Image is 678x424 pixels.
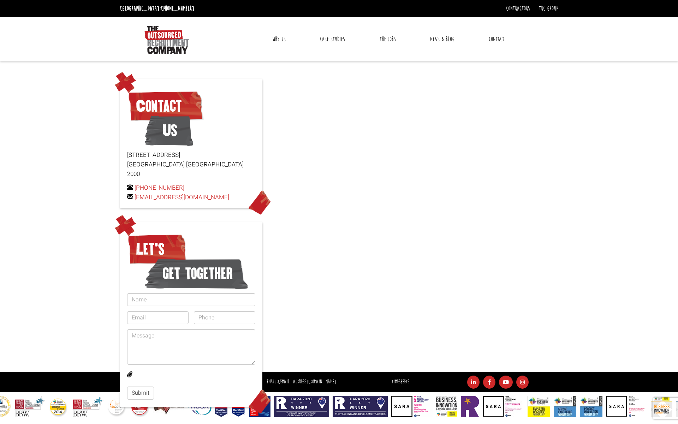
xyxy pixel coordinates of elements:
a: [PHONE_NUMBER] [161,5,194,12]
li: [GEOGRAPHIC_DATA]: [118,3,196,14]
a: News & Blog [425,30,460,48]
a: Timesheets [392,378,409,385]
span: Let’s [127,231,187,267]
p: [STREET_ADDRESS] [GEOGRAPHIC_DATA] [GEOGRAPHIC_DATA] 2000 [127,150,255,179]
input: Email [127,311,189,324]
a: [PHONE_NUMBER] [135,183,184,192]
a: [EMAIL_ADDRESS][DOMAIN_NAME] [135,193,229,202]
a: TRC Group [539,5,558,12]
a: Contractors [506,5,530,12]
a: The Jobs [374,30,401,48]
li: Email: [265,377,338,387]
img: The Outsourced Recruitment Company [144,26,189,54]
span: Us [145,113,193,148]
a: Case Studies [315,30,350,48]
button: Submit [127,387,154,400]
span: Contact [127,88,204,124]
a: Contact [483,30,510,48]
a: [EMAIL_ADDRESS][DOMAIN_NAME] [278,378,336,385]
a: Why Us [267,30,291,48]
span: get together [145,256,248,291]
input: Name [127,293,255,306]
input: Phone [194,311,255,324]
